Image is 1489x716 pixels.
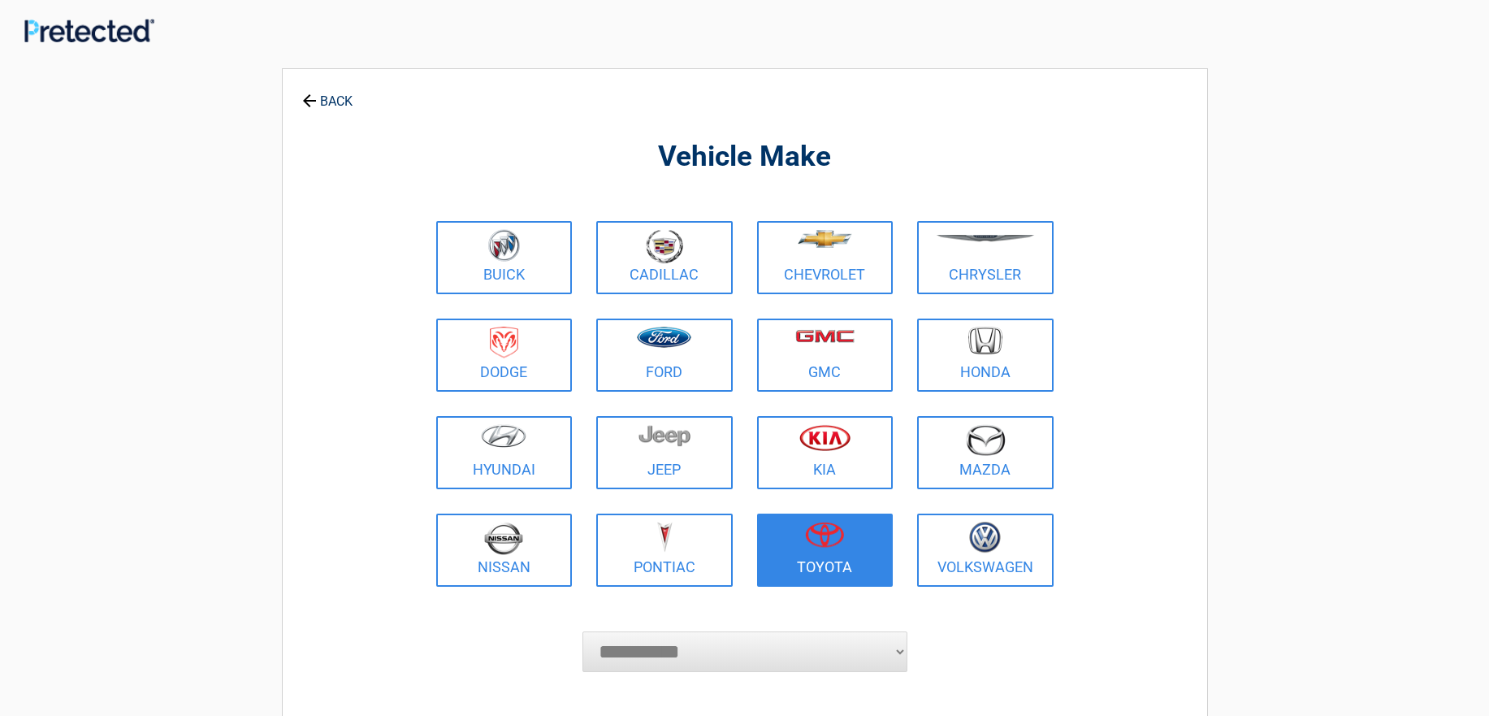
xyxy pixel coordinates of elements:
a: BACK [299,80,356,108]
img: jeep [638,424,690,447]
a: Hyundai [436,416,573,489]
a: Dodge [436,319,573,392]
img: toyota [805,522,844,548]
img: nissan [484,522,523,555]
img: dodge [490,327,518,358]
img: volkswagen [969,522,1001,553]
img: pontiac [656,522,673,553]
img: mazda [965,424,1006,456]
a: Pontiac [596,514,733,587]
a: Nissan [436,514,573,587]
img: kia [799,424,851,451]
a: Ford [596,319,733,392]
a: Volkswagen [917,514,1054,587]
img: chrysler [936,235,1035,242]
a: Chevrolet [757,221,894,294]
a: Mazda [917,416,1054,489]
h2: Vehicle Make [432,138,1058,176]
img: chevrolet [798,230,852,248]
a: Jeep [596,416,733,489]
img: cadillac [646,229,683,263]
a: Honda [917,319,1054,392]
img: honda [968,327,1002,355]
img: Main Logo [24,19,154,42]
img: hyundai [481,424,526,448]
a: Kia [757,416,894,489]
img: ford [637,327,691,348]
a: Buick [436,221,573,294]
img: gmc [795,329,855,343]
a: Chrysler [917,221,1054,294]
img: buick [488,229,520,262]
a: Cadillac [596,221,733,294]
a: Toyota [757,514,894,587]
a: GMC [757,319,894,392]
